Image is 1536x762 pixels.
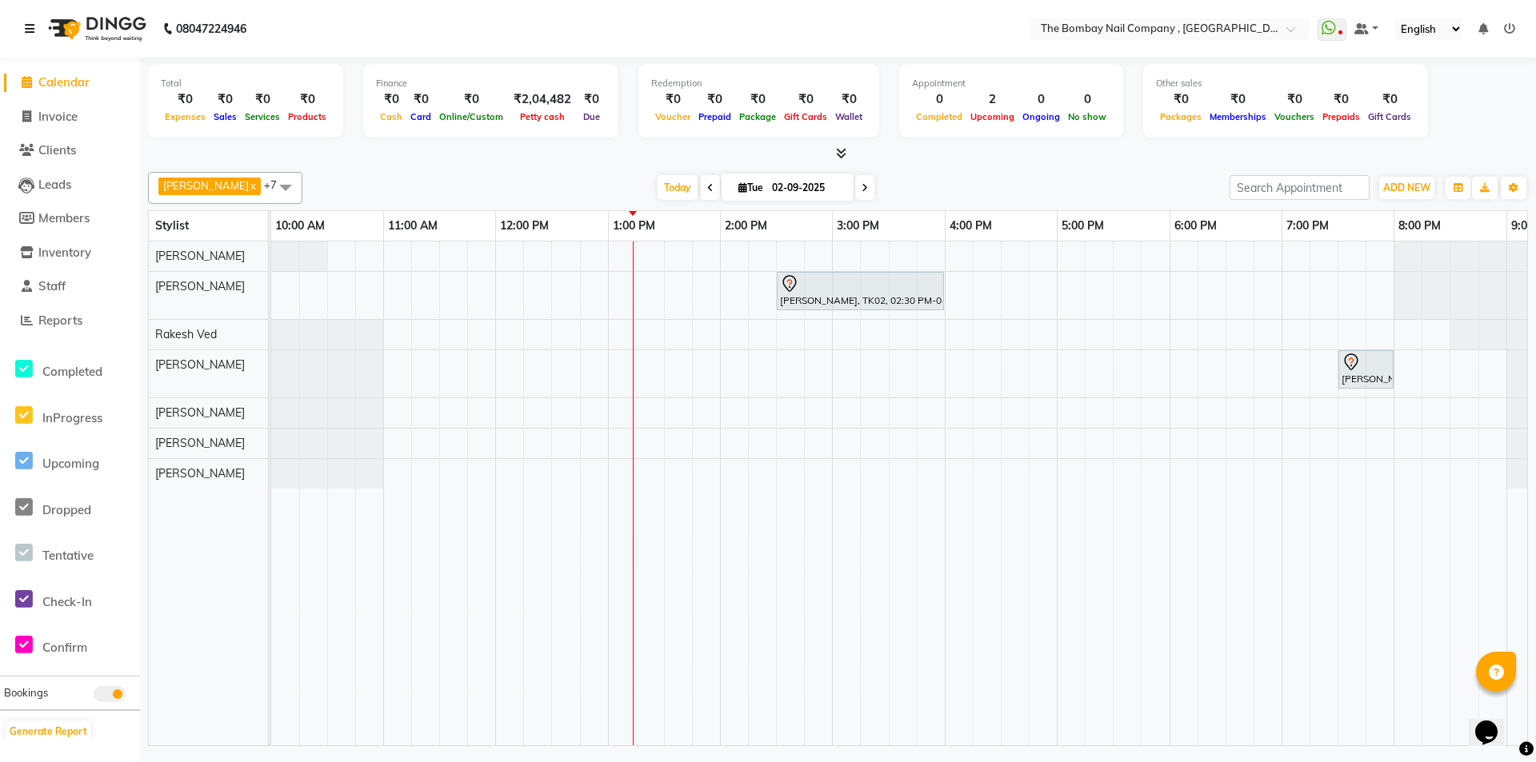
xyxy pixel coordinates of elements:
a: Clients [4,142,136,160]
span: Leads [38,177,71,192]
a: Members [4,209,136,228]
span: Gift Cards [1364,111,1415,122]
a: 11:00 AM [384,214,442,237]
input: Search Appointment [1230,175,1370,200]
div: 0 [1064,90,1110,109]
span: Prepaid [694,111,735,122]
div: ₹0 [1318,90,1364,109]
div: ₹0 [1270,90,1318,109]
span: Upcoming [42,456,99,471]
div: ₹0 [406,90,435,109]
span: [PERSON_NAME] [155,249,245,263]
div: ₹0 [1364,90,1415,109]
button: Generate Report [6,720,91,743]
div: ₹0 [376,90,406,109]
div: ₹0 [210,90,241,109]
div: [PERSON_NAME], TK01, 07:30 PM-08:00 PM, Gel Polish Application - HANDS GEL POLISH [1340,353,1392,386]
span: Staff [38,278,66,293]
div: 2 [966,90,1018,109]
div: Redemption [651,77,866,90]
span: Inventory [38,245,91,260]
span: Today [658,175,698,200]
span: [PERSON_NAME] [155,436,245,450]
span: Dropped [42,502,91,517]
span: Packages [1156,111,1206,122]
span: Members [38,210,90,225]
div: ₹0 [161,90,210,109]
span: Confirm [42,640,87,655]
span: Online/Custom [435,111,507,122]
span: Completed [912,111,966,122]
span: No show [1064,111,1110,122]
div: ₹0 [694,90,735,109]
a: 12:00 PM [496,214,553,237]
div: 0 [912,90,966,109]
a: Staff [4,277,136,296]
span: Wallet [831,111,866,122]
span: Calendar [38,74,90,90]
span: [PERSON_NAME] [155,357,245,372]
div: ₹0 [241,90,284,109]
a: Reports [4,312,136,330]
div: 0 [1018,90,1064,109]
div: Other sales [1156,77,1415,90]
a: Leads [4,176,136,194]
span: Cash [376,111,406,122]
span: Reports [38,313,82,328]
span: Tentative [42,548,94,563]
a: 6:00 PM [1170,214,1221,237]
span: Sales [210,111,241,122]
span: [PERSON_NAME] [155,405,245,420]
span: Ongoing [1018,111,1064,122]
span: Voucher [651,111,694,122]
a: Inventory [4,244,136,262]
span: Due [579,111,604,122]
a: Calendar [4,74,136,92]
span: Memberships [1206,111,1270,122]
span: Services [241,111,284,122]
a: Invoice [4,108,136,126]
span: Vouchers [1270,111,1318,122]
span: InProgress [42,410,102,425]
span: Clients [38,142,76,158]
div: ₹0 [735,90,780,109]
div: ₹0 [831,90,866,109]
span: ADD NEW [1383,182,1430,193]
b: 08047224946 [176,6,246,51]
span: Gift Cards [780,111,831,122]
span: Bookings [4,686,48,699]
div: ₹0 [1156,90,1206,109]
div: ₹2,04,482 [507,90,578,109]
a: 2:00 PM [721,214,771,237]
img: logo [41,6,150,51]
a: 4:00 PM [946,214,996,237]
span: Stylist [155,218,189,233]
span: Upcoming [966,111,1018,122]
span: Invoice [38,109,78,124]
div: ₹0 [284,90,330,109]
div: ₹0 [578,90,606,109]
div: ₹0 [780,90,831,109]
span: Tue [734,182,767,193]
a: 10:00 AM [271,214,329,237]
span: Package [735,111,780,122]
input: 2025-09-02 [767,176,847,200]
div: ₹0 [1206,90,1270,109]
div: Appointment [912,77,1110,90]
span: Check-In [42,594,92,609]
span: Card [406,111,435,122]
iframe: chat widget [1469,698,1520,746]
div: [PERSON_NAME], TK02, 02:30 PM-04:00 PM, Hair Spa (L'OREAL) - MEDIUM LENGTH [778,274,942,308]
a: x [249,179,256,192]
span: Expenses [161,111,210,122]
span: Products [284,111,330,122]
button: ADD NEW [1379,177,1434,199]
div: ₹0 [651,90,694,109]
a: 7:00 PM [1282,214,1333,237]
div: Total [161,77,330,90]
a: 8:00 PM [1394,214,1445,237]
a: 1:00 PM [609,214,659,237]
span: [PERSON_NAME] [155,279,245,293]
span: Petty cash [516,111,569,122]
span: +7 [264,178,289,191]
